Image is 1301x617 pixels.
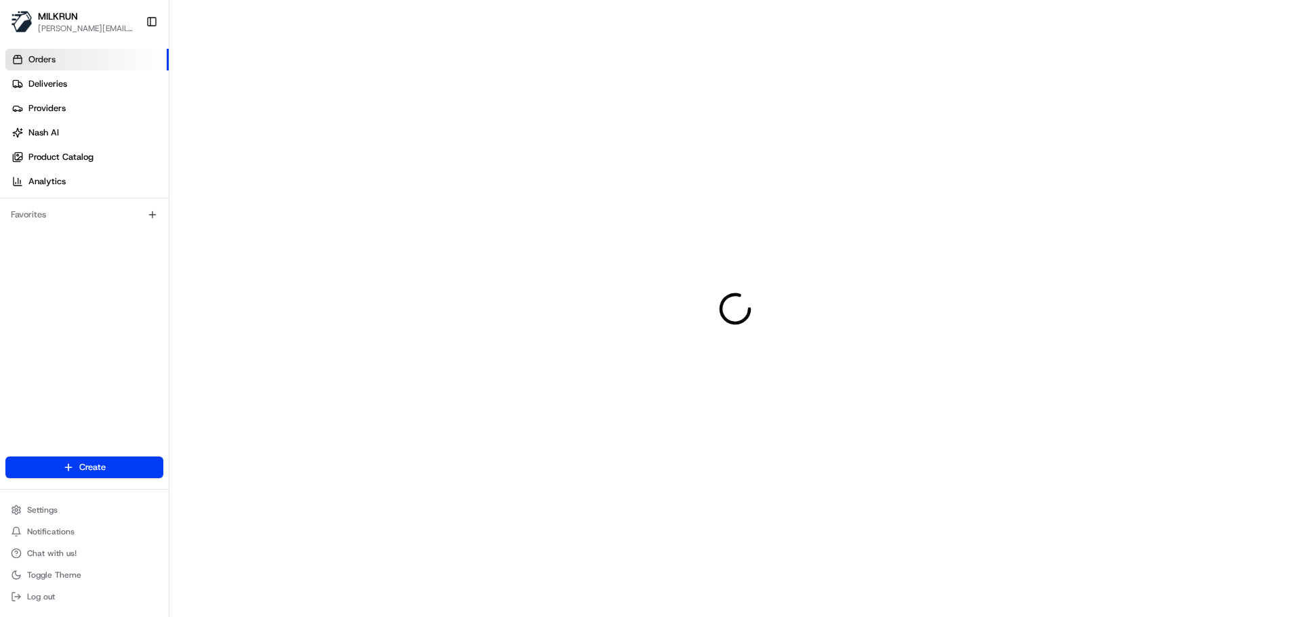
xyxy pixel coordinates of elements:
button: MILKRUN [38,9,78,23]
a: Product Catalog [5,146,169,168]
span: Create [79,461,106,473]
span: Settings [27,505,58,515]
button: MILKRUNMILKRUN[PERSON_NAME][EMAIL_ADDRESS][DOMAIN_NAME] [5,5,140,38]
button: Toggle Theme [5,566,163,584]
span: Providers [28,102,66,114]
div: Favorites [5,204,163,226]
span: Notifications [27,526,75,537]
button: Notifications [5,522,163,541]
button: Settings [5,501,163,519]
span: Nash AI [28,127,59,139]
a: Providers [5,98,169,119]
a: Nash AI [5,122,169,144]
a: Deliveries [5,73,169,95]
span: Log out [27,591,55,602]
a: Orders [5,49,169,70]
span: Deliveries [28,78,67,90]
button: Log out [5,587,163,606]
span: Product Catalog [28,151,94,163]
span: Orders [28,54,56,66]
span: Toggle Theme [27,570,81,580]
button: Create [5,456,163,478]
button: [PERSON_NAME][EMAIL_ADDRESS][DOMAIN_NAME] [38,23,135,34]
span: Chat with us! [27,548,77,559]
a: Analytics [5,171,169,192]
button: Chat with us! [5,544,163,563]
img: MILKRUN [11,11,33,33]
span: Analytics [28,175,66,188]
